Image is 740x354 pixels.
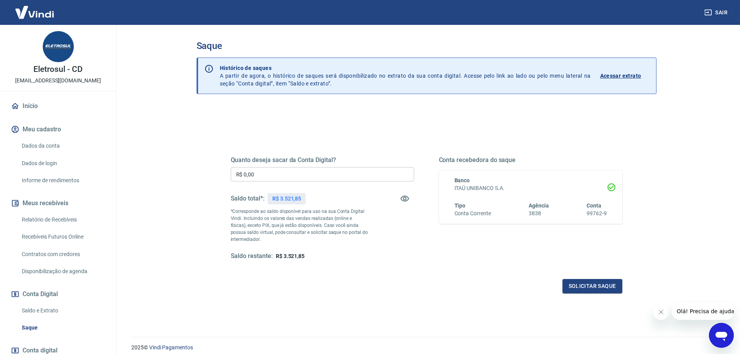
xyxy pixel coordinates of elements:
[454,177,470,183] span: Banco
[272,195,301,203] p: R$ 3.521,85
[703,5,731,20] button: Sair
[9,286,107,303] button: Conta Digital
[587,209,607,218] h6: 99762-9
[529,202,549,209] span: Agência
[19,173,107,188] a: Informe de rendimentos
[43,31,74,62] img: bfaea956-2ddf-41fe-bf56-92e818b71c04.jpeg
[231,208,368,243] p: *Corresponde ao saldo disponível para uso na sua Conta Digital Vindi. Incluindo os valores das ve...
[600,72,641,80] p: Acessar extrato
[587,202,601,209] span: Conta
[672,303,734,320] iframe: Mensagem da empresa
[149,344,193,351] a: Vindi Pagamentos
[5,5,65,12] span: Olá! Precisa de ajuda?
[231,195,265,202] h5: Saldo total*:
[19,303,107,319] a: Saldo e Extrato
[231,156,414,164] h5: Quanto deseja sacar da Conta Digital?
[220,64,591,87] p: A partir de agora, o histórico de saques será disponibilizado no extrato da sua conta digital. Ac...
[33,65,82,73] p: Eletrosul - CD
[439,156,622,164] h5: Conta recebedora do saque
[19,212,107,228] a: Relatório de Recebíveis
[131,344,721,352] p: 2025 ©
[9,0,60,24] img: Vindi
[19,229,107,245] a: Recebíveis Futuros Online
[9,121,107,138] button: Meu cadastro
[197,40,656,51] h3: Saque
[454,184,607,192] h6: ITAÚ UNIBANCO S.A.
[454,202,466,209] span: Tipo
[19,246,107,262] a: Contratos com credores
[220,64,591,72] p: Histórico de saques
[19,155,107,171] a: Dados de login
[19,138,107,154] a: Dados da conta
[454,209,491,218] h6: Conta Corrente
[276,253,305,259] span: R$ 3.521,85
[9,195,107,212] button: Meus recebíveis
[529,209,549,218] h6: 3838
[19,320,107,336] a: Saque
[709,323,734,348] iframe: Botão para abrir a janela de mensagens
[231,252,273,260] h5: Saldo restante:
[653,304,669,320] iframe: Fechar mensagem
[600,64,650,87] a: Acessar extrato
[15,77,101,85] p: [EMAIL_ADDRESS][DOMAIN_NAME]
[562,279,622,293] button: Solicitar saque
[19,263,107,279] a: Disponibilização de agenda
[9,98,107,115] a: Início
